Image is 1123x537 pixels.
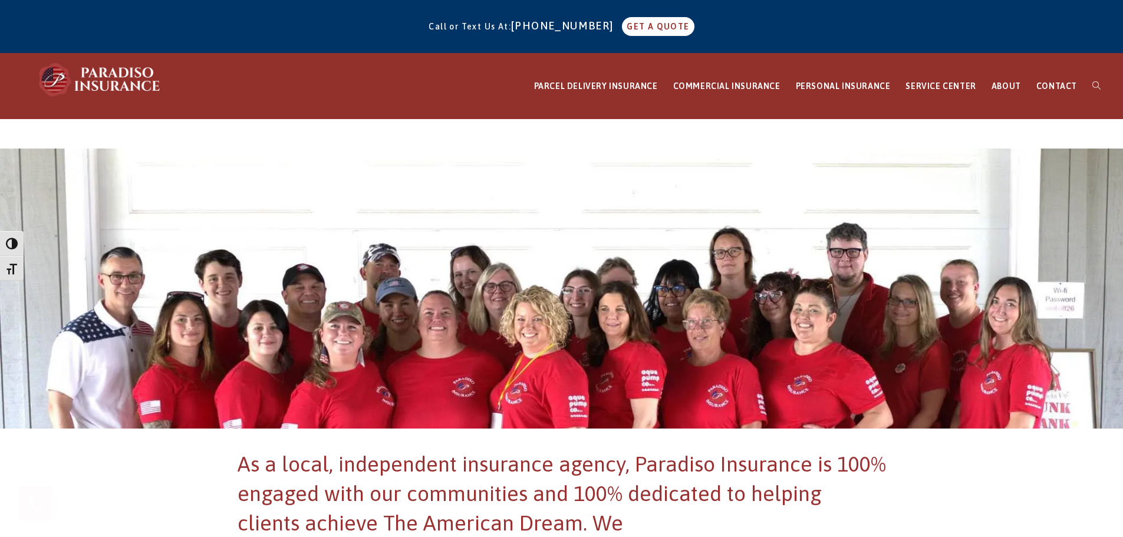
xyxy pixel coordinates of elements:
[534,81,658,91] span: PARCEL DELIVERY INSURANCE
[673,81,780,91] span: COMMERCIAL INSURANCE
[622,17,694,36] a: GET A QUOTE
[35,62,165,97] img: Paradiso Insurance
[796,81,891,91] span: PERSONAL INSURANCE
[666,54,788,119] a: COMMERCIAL INSURANCE
[898,54,983,119] a: SERVICE CENTER
[992,81,1021,91] span: ABOUT
[526,54,666,119] a: PARCEL DELIVERY INSURANCE
[905,81,976,91] span: SERVICE CENTER
[429,22,511,31] span: Call or Text Us At:
[984,54,1029,119] a: ABOUT
[1036,81,1077,91] span: CONTACT
[26,493,47,514] img: Phone icon
[511,19,620,32] a: [PHONE_NUMBER]
[788,54,898,119] a: PERSONAL INSURANCE
[1029,54,1085,119] a: CONTACT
